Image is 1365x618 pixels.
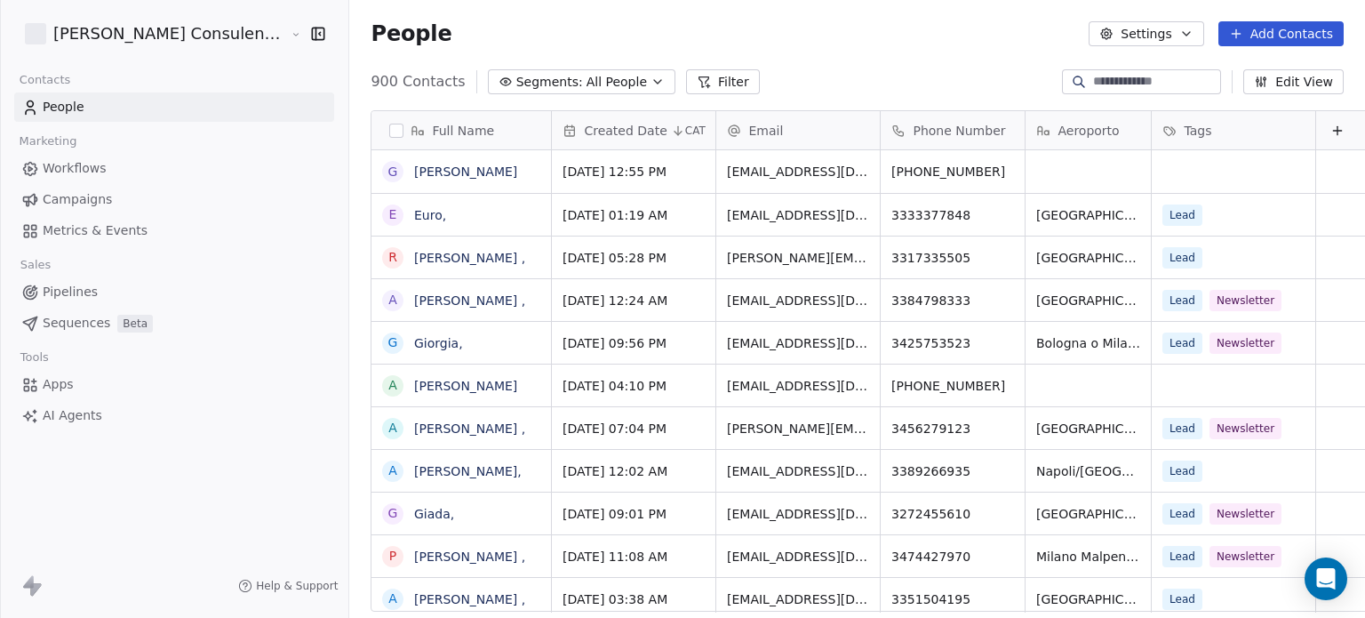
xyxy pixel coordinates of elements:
span: 3384798333 [891,292,1014,309]
span: Lead [1162,418,1202,439]
span: 3456279123 [891,420,1014,437]
div: Email [716,111,880,149]
span: [PHONE_NUMBER] [891,377,1014,395]
span: [DATE] 12:24 AM [563,292,705,309]
span: [EMAIL_ADDRESS][DOMAIN_NAME] [727,462,869,480]
a: [PERSON_NAME] [414,165,517,179]
span: Segments: [516,73,583,92]
div: Aeroporto [1026,111,1151,149]
span: Newsletter [1209,333,1281,354]
span: Pipelines [43,283,98,301]
span: Sequences [43,314,110,333]
span: Lead [1162,589,1202,610]
span: 3389266935 [891,462,1014,480]
span: [EMAIL_ADDRESS][DOMAIN_NAME] [727,292,869,309]
span: Milano Malpensa , [1036,548,1140,566]
span: [EMAIL_ADDRESS][DOMAIN_NAME] [727,505,869,523]
span: 3351504195 [891,590,1014,608]
span: 3272455610 [891,505,1014,523]
span: 3317335505 [891,249,1014,267]
a: Help & Support [238,579,338,593]
span: Created Date [584,122,667,140]
a: Euro, [414,208,446,222]
span: 3333377848 [891,206,1014,224]
span: [GEOGRAPHIC_DATA] , [1036,292,1140,309]
div: E [389,205,397,224]
button: Edit View [1243,69,1344,94]
span: Email [748,122,783,140]
span: [DATE] 09:56 PM [563,334,705,352]
span: Tools [12,344,56,371]
a: Pipelines [14,277,334,307]
span: [DATE] 03:38 AM [563,590,705,608]
span: Marketing [12,128,84,155]
button: Add Contacts [1218,21,1344,46]
span: Newsletter [1209,290,1281,311]
div: A [389,590,398,608]
span: Lead [1162,503,1202,525]
a: Giada, [414,507,454,521]
span: [DATE] 04:10 PM [563,377,705,395]
a: AI Agents [14,401,334,430]
a: [PERSON_NAME] , [414,293,525,308]
a: Campaigns [14,185,334,214]
span: People [43,98,84,116]
a: [PERSON_NAME] , [414,550,525,564]
button: Settings [1089,21,1203,46]
div: Phone Number [881,111,1025,149]
span: Newsletter [1209,546,1281,567]
div: A [389,419,398,437]
span: Lead [1162,461,1202,482]
span: Metrics & Events [43,221,148,240]
span: Lead [1162,205,1202,226]
span: Lead [1162,290,1202,311]
span: Workflows [43,159,107,178]
span: [GEOGRAPHIC_DATA], [1036,590,1140,608]
div: Open Intercom Messenger [1305,558,1347,600]
a: [PERSON_NAME], [414,464,522,478]
span: Napoli/[GEOGRAPHIC_DATA], [1036,462,1140,480]
span: [DATE] 07:04 PM [563,420,705,437]
span: Phone Number [913,122,1005,140]
div: Created DateCAT [552,111,715,149]
span: Lead [1162,247,1202,269]
div: R [389,248,398,267]
span: All People [587,73,647,92]
a: [PERSON_NAME] [414,379,517,393]
a: [PERSON_NAME] , [414,592,525,606]
span: [PERSON_NAME][EMAIL_ADDRESS][PERSON_NAME][PERSON_NAME][DOMAIN_NAME] [727,249,869,267]
span: Help & Support [256,579,338,593]
span: Contacts [12,67,78,93]
span: Full Name [432,122,494,140]
div: A [389,291,398,309]
span: [DATE] 12:55 PM [563,163,705,181]
span: [PERSON_NAME] Consulente viaggi Maldive [53,22,286,45]
span: Lead [1162,546,1202,567]
span: 3425753523 [891,334,1014,352]
span: [DATE] 11:08 AM [563,548,705,566]
span: [DATE] 12:02 AM [563,462,705,480]
a: Workflows [14,154,334,183]
span: [EMAIL_ADDRESS][DOMAIN_NAME] [727,206,869,224]
div: P [389,547,396,566]
span: [PHONE_NUMBER] [891,163,1014,181]
div: A [389,461,398,480]
button: Filter [686,69,760,94]
span: [PERSON_NAME][EMAIL_ADDRESS][DOMAIN_NAME] [727,420,869,437]
span: Lead [1162,333,1202,354]
span: [EMAIL_ADDRESS][DOMAIN_NAME] [727,377,869,395]
span: [DATE] 05:28 PM [563,249,705,267]
span: [EMAIL_ADDRESS][DOMAIN_NAME] [727,163,869,181]
span: Campaigns [43,190,112,209]
a: Metrics & Events [14,216,334,245]
span: Apps [43,375,74,394]
span: [EMAIL_ADDRESS][DOMAIN_NAME] [727,590,869,608]
span: Sales [12,252,59,278]
div: G [388,333,398,352]
span: Tags [1184,122,1211,140]
span: [GEOGRAPHIC_DATA], [GEOGRAPHIC_DATA] , [1036,249,1140,267]
div: Tags [1152,111,1315,149]
span: AI Agents [43,406,102,425]
div: grid [371,150,552,613]
span: [DATE] 01:19 AM [563,206,705,224]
